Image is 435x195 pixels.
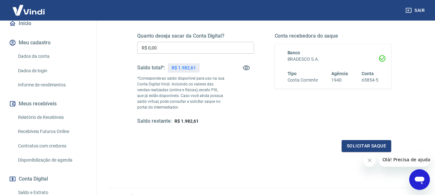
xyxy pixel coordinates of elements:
[8,97,89,111] button: Meus recebíveis
[8,172,89,186] button: Conta Digital
[172,65,195,71] p: R$ 1.982,61
[175,119,198,124] span: R$ 1.982,61
[288,77,318,84] h6: Conta Corrente
[137,75,225,110] p: *Corresponde ao saldo disponível para uso na sua Conta Digital Vindi. Incluindo os valores das ve...
[137,65,165,71] h5: Saldo total*:
[379,153,430,167] iframe: Mensagem da empresa
[15,50,89,63] a: Dados da conta
[15,111,89,124] a: Relatório de Recebíveis
[15,154,89,167] a: Disponibilização de agenda
[331,71,348,76] span: Agência
[15,139,89,153] a: Contratos com credores
[362,77,378,84] h6: 65854-5
[8,36,89,50] button: Meu cadastro
[409,169,430,190] iframe: Botão para abrir a janela de mensagens
[342,140,391,152] button: Solicitar saque
[404,4,427,16] button: Sair
[15,125,89,138] a: Recebíveis Futuros Online
[288,56,379,63] h6: BRADESCO S.A.
[362,71,374,76] span: Conta
[15,64,89,77] a: Dados de login
[137,118,172,125] h5: Saldo restante:
[275,33,392,39] h5: Conta recebedora do saque
[331,77,348,84] h6: 1940
[363,154,376,167] iframe: Fechar mensagem
[288,50,300,55] span: Banco
[4,4,54,10] span: Olá! Precisa de ajuda?
[8,16,89,31] a: Início
[8,0,50,20] img: Vindi
[137,33,254,39] h5: Quanto deseja sacar da Conta Digital?
[15,78,89,92] a: Informe de rendimentos
[288,71,297,76] span: Tipo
